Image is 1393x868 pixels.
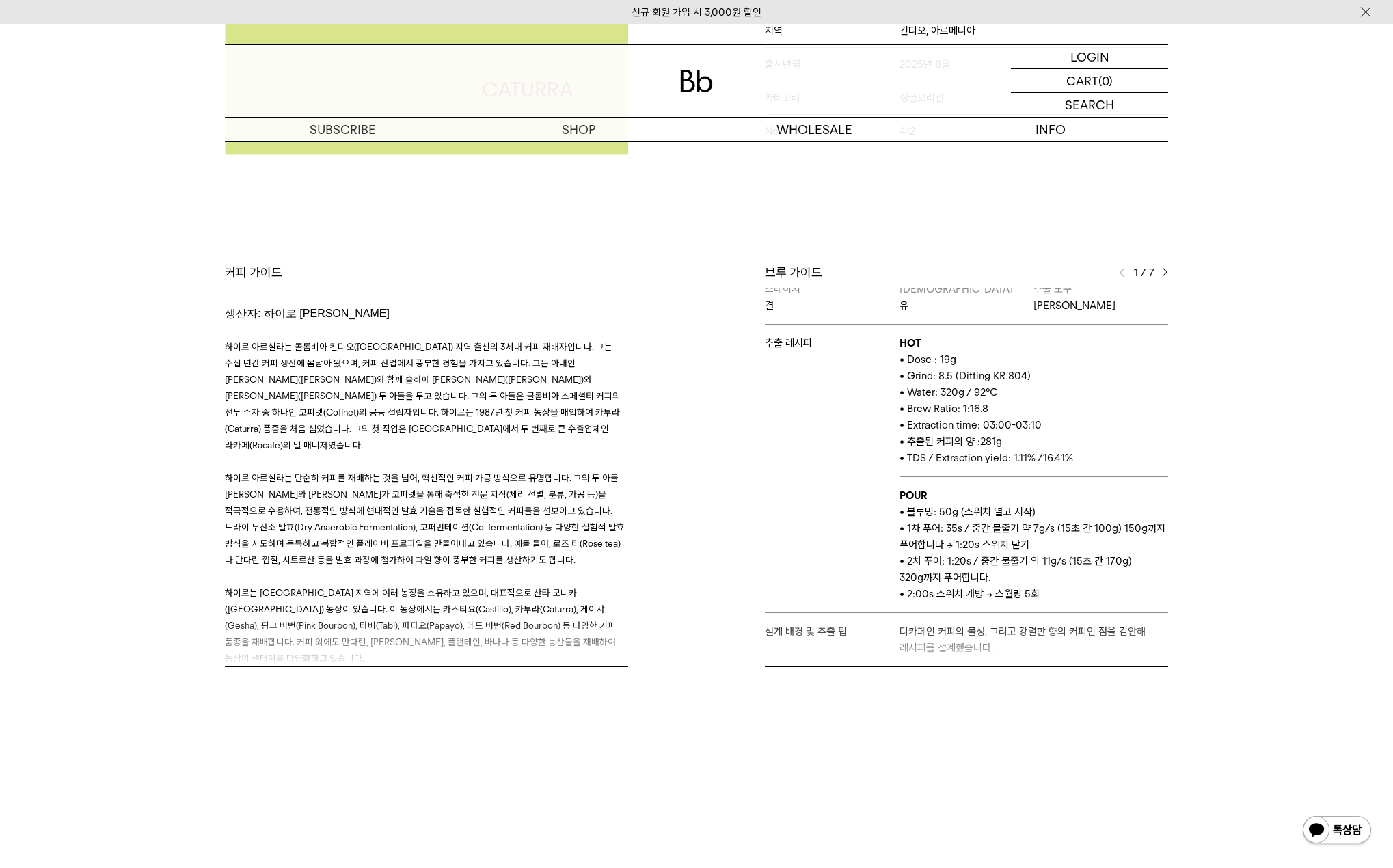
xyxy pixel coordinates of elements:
span: • 2차 푸어: 1:20s / 중간 물줄기 약 11g/s (15초 간 170g) 320g까지 푸어합니다. [900,555,1132,584]
p: CART [1066,69,1098,92]
span: • Extraction time: 03:00-03:10 [900,419,1042,431]
span: 7 [1149,265,1155,281]
span: [DEMOGRAPHIC_DATA] [900,283,1013,295]
a: LOGIN [1011,45,1168,69]
span: 하이로 아르실라는 콜롬비아 킨디오([GEOGRAPHIC_DATA]) 지역 출신의 3세대 커피 재배자입니다. 그는 수십 년간 커피 생산에 몸담아 왔으며, 커피 산업에서 풍부한 ... [225,341,621,450]
b: HOT [900,337,921,349]
p: 추출 레시피 [765,335,900,351]
span: 생산자: 하이로 [PERSON_NAME] [225,308,390,319]
a: CART (0) [1011,69,1168,93]
span: 하이로 아르실라는 단순히 커피를 재배하는 것을 넘어, 혁신적인 커피 가공 방식으로 유명합니다. 그의 두 아들 [PERSON_NAME]와 [PERSON_NAME]가 코피넷을 통... [225,472,625,565]
span: • Grind: 8.5 (Ditting KR 804) [900,370,1031,382]
div: 커피 가이드 [225,265,628,281]
span: 하이로는 [GEOGRAPHIC_DATA] 지역에 여러 농장을 소유하고 있으며, 대표적으로 산타 모니카([GEOGRAPHIC_DATA]) 농장이 있습니다. 이 농장에서는 카스티... [225,587,616,664]
a: SUBSCRIBE [225,118,461,141]
span: • 추출된 커피의 양 :281g [900,435,1002,448]
span: • 2:00s 스위치 개방 → 스월링 5회 [900,588,1040,600]
p: LOGIN [1070,45,1109,68]
a: SHOP [461,118,696,141]
span: 1 [1132,265,1138,281]
span: • TDS / Extraction yield: 1.11% /16.41% [900,452,1073,464]
img: 카카오톡 채널 1:1 채팅 버튼 [1301,815,1372,847]
b: POUR [900,489,927,502]
a: 신규 회원 가입 시 3,000원 할인 [632,6,761,18]
span: 추출 도구 [1033,283,1072,295]
span: • Water: 320g / 92°C [900,386,998,398]
span: • 블루밍: 50g (스위치 열고 시작) [900,506,1036,518]
p: 결 [765,297,900,314]
p: INFO [932,118,1168,141]
p: (0) [1098,69,1113,92]
span: 스테이지 [765,283,800,295]
p: SEARCH [1065,93,1114,117]
span: • Dose : 19g [900,353,956,366]
span: • Brew Ratio: 1:16.8 [900,403,988,415]
span: • 1차 푸어: 35s / 중간 물줄기 약 7g/s (15초 간 100g) 150g까지 푸어합니다 → 1:20s 스위치 닫기 [900,522,1165,551]
p: 유 [900,297,1034,314]
p: [PERSON_NAME] [1033,297,1168,314]
span: / [1141,265,1146,281]
p: WHOLESALE [696,118,932,141]
img: 로고 [680,70,713,92]
div: 브루 가이드 [765,265,1168,281]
